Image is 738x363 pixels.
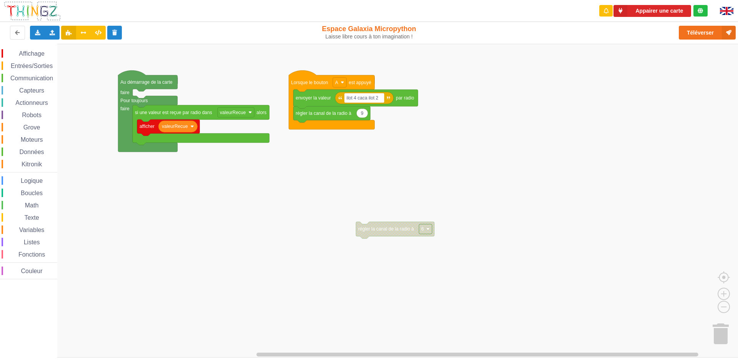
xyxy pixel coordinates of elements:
button: Téléverser [679,26,736,40]
span: Données [18,149,45,155]
text: A [335,80,338,85]
img: thingz_logo.png [3,1,61,21]
span: Couleur [20,268,44,274]
span: Kitronik [20,161,43,167]
text: est appuyé [349,80,371,85]
text: faire [120,90,130,95]
span: Logique [20,177,44,184]
text: ilot 4 caca ilot 2 [347,95,379,101]
text: régler la canal de la radio à [358,226,414,232]
text: valeurRecue [162,124,188,129]
span: Communication [9,75,54,81]
text: alors [256,109,266,115]
text: par radio [396,95,414,101]
span: Actionneurs [14,99,49,106]
text: Pour toujours [120,98,148,103]
img: gb.png [720,7,733,15]
span: Robots [21,112,43,118]
text: 6 [421,226,424,232]
span: Moteurs [20,136,44,143]
span: Grove [22,124,42,131]
button: Appairer une carte [613,5,691,17]
text: envoyer la valeur [296,95,331,101]
span: Boucles [20,190,44,196]
div: Tu es connecté au serveur de création de Thingz [693,5,708,17]
span: Variables [18,227,46,233]
div: Laisse libre cours à ton imagination ! [305,33,434,40]
text: régler la canal de la radio à [296,111,351,116]
span: Capteurs [18,87,45,94]
text: afficher [140,124,155,129]
text: Lorsque le bouton [291,80,328,85]
text: valeurRecue [220,109,246,115]
text: Au démarrage de la carte [120,80,173,85]
text: si une valeur est reçue par radio dans [135,109,212,115]
span: Affichage [18,50,45,57]
span: Listes [23,239,41,245]
span: Texte [23,214,40,221]
span: Math [24,202,40,209]
text: faire [120,106,130,111]
span: Entrées/Sorties [10,63,54,69]
text: 9 [361,111,364,116]
span: Fonctions [17,251,46,258]
div: Espace Galaxia Micropython [305,25,434,40]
